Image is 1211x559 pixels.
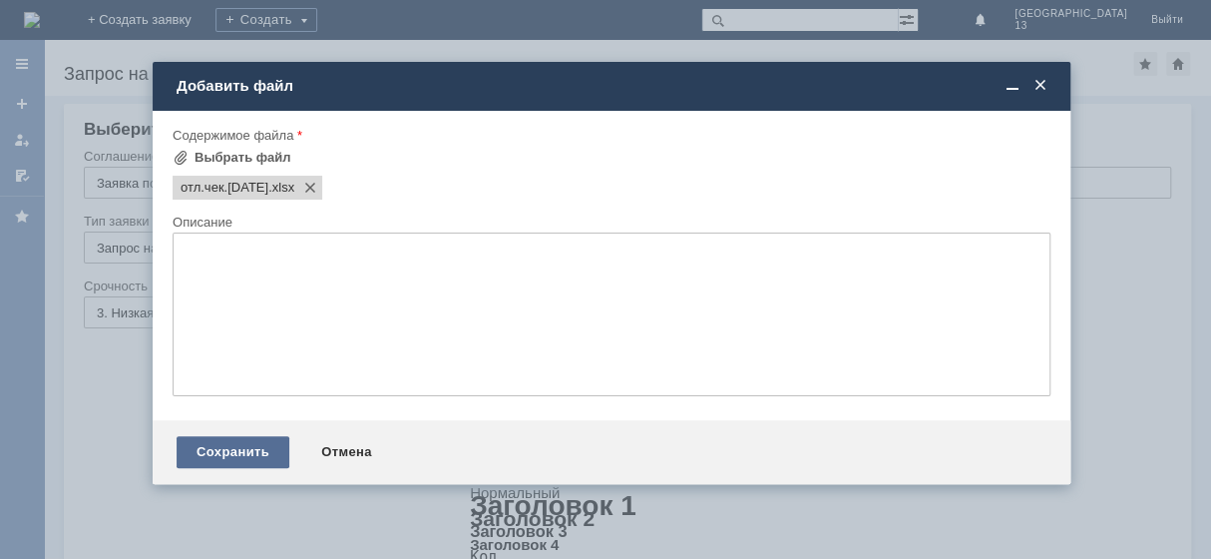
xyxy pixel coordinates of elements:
[173,216,1046,229] div: Описание
[177,77,1050,95] div: Добавить файл
[173,129,1046,142] div: Содержимое файла
[1030,77,1050,95] span: Закрыть
[195,150,291,166] div: Выбрать файл
[181,180,268,196] span: отл.чек.21.09.2025.xlsx
[268,180,294,196] span: отл.чек.21.09.2025.xlsx
[1003,77,1022,95] span: Свернуть (Ctrl + M)
[8,8,291,40] div: Добрый вечер! Просим убрать отложенные чеки [PERSON_NAME]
